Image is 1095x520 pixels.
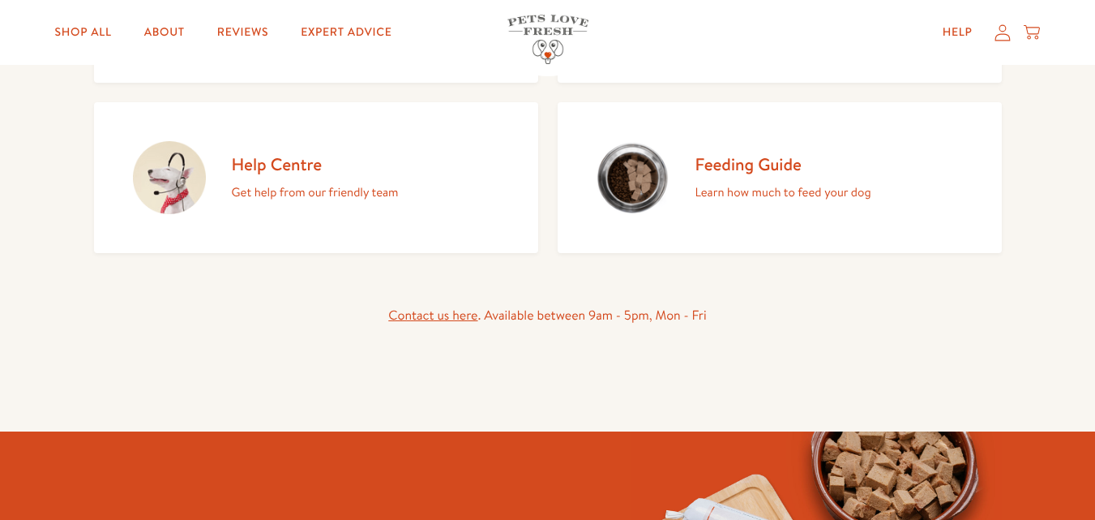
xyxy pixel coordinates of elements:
h2: Help Centre [232,153,399,175]
img: Pets Love Fresh [507,15,588,64]
div: . Available between 9am - 5pm, Mon - Fri [94,305,1002,327]
a: Feeding Guide Learn how much to feed your dog [558,102,1002,253]
a: Help [930,16,986,49]
a: About [131,16,198,49]
h2: Feeding Guide [695,153,871,175]
a: Reviews [204,16,281,49]
a: Help Centre Get help from our friendly team [94,102,538,253]
p: Get help from our friendly team [232,182,399,203]
p: Learn how much to feed your dog [695,182,871,203]
a: Contact us here [388,307,477,324]
a: Shop All [42,16,125,49]
a: Expert Advice [288,16,404,49]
